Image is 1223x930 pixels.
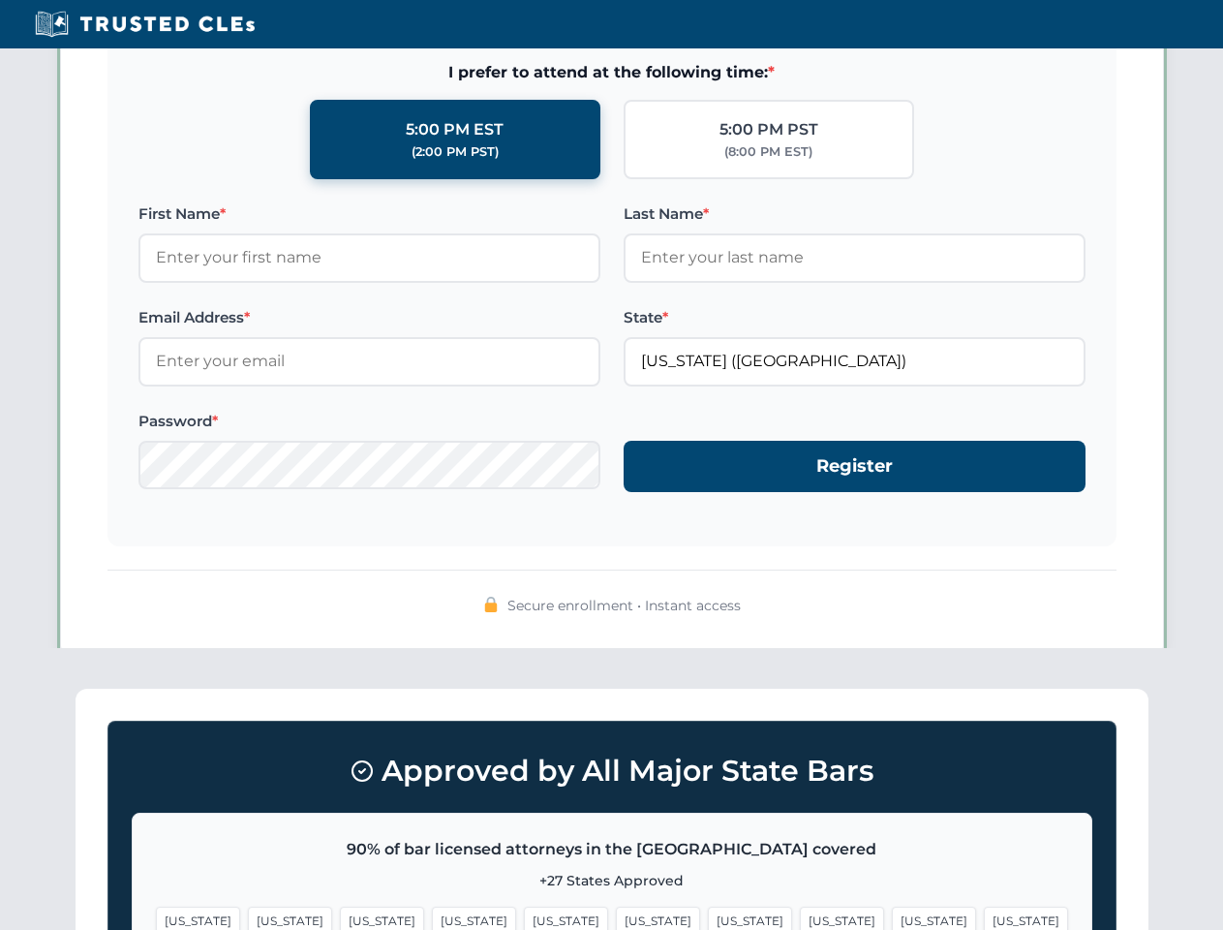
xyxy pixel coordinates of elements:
[624,441,1085,492] button: Register
[719,117,818,142] div: 5:00 PM PST
[138,410,600,433] label: Password
[156,870,1068,891] p: +27 States Approved
[138,233,600,282] input: Enter your first name
[483,597,499,612] img: 🔒
[406,117,504,142] div: 5:00 PM EST
[138,337,600,386] input: Enter your email
[138,306,600,329] label: Email Address
[624,306,1085,329] label: State
[624,337,1085,386] input: Florida (FL)
[138,202,600,226] label: First Name
[132,745,1092,797] h3: Approved by All Major State Bars
[624,233,1085,282] input: Enter your last name
[624,202,1085,226] label: Last Name
[412,142,499,162] div: (2:00 PM PST)
[156,837,1068,862] p: 90% of bar licensed attorneys in the [GEOGRAPHIC_DATA] covered
[29,10,260,39] img: Trusted CLEs
[507,595,741,616] span: Secure enrollment • Instant access
[138,60,1085,85] span: I prefer to attend at the following time:
[724,142,812,162] div: (8:00 PM EST)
